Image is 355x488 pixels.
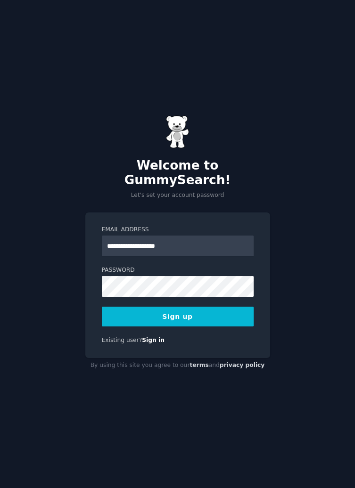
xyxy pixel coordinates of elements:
h2: Welcome to GummySearch! [85,158,270,188]
a: Sign in [142,337,165,343]
span: Existing user? [102,337,142,343]
p: Let's set your account password [85,191,270,200]
button: Sign up [102,307,254,326]
label: Email Address [102,226,254,234]
a: privacy policy [220,362,265,368]
label: Password [102,266,254,275]
div: By using this site you agree to our and [85,358,270,373]
img: Gummy Bear [166,115,190,148]
a: terms [190,362,208,368]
